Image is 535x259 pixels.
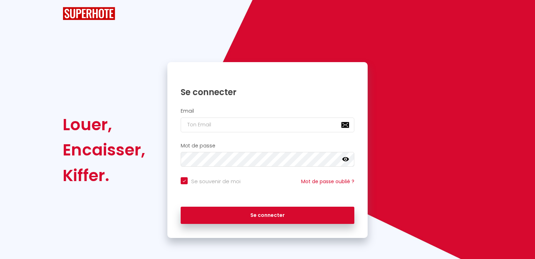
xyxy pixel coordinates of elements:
div: Kiffer. [63,163,145,188]
div: Encaisser, [63,137,145,162]
h2: Email [181,108,354,114]
h2: Mot de passe [181,143,354,149]
input: Ton Email [181,118,354,132]
h1: Se connecter [181,87,354,98]
button: Se connecter [181,207,354,224]
div: Louer, [63,112,145,137]
a: Mot de passe oublié ? [301,178,354,185]
img: SuperHote logo [63,7,115,20]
